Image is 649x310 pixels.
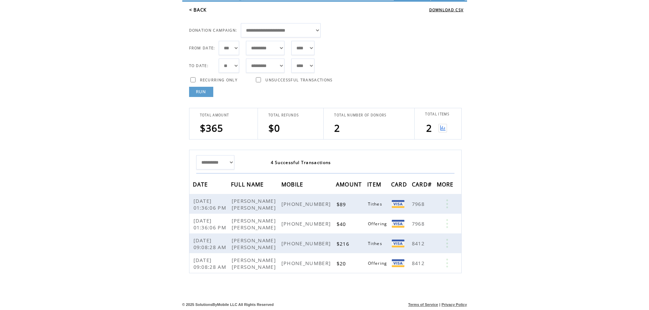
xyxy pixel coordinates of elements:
[368,241,384,246] span: Tithes
[281,220,333,227] span: [PHONE_NUMBER]
[392,200,404,208] img: Visa
[442,303,467,307] a: Privacy Policy
[281,240,333,247] span: [PHONE_NUMBER]
[334,113,386,117] span: TOTAL NUMBER OF DONORS
[231,182,266,186] a: FULL NAME
[425,112,449,116] span: TOTAL ITEMS
[337,221,348,227] span: $40
[426,121,432,134] span: 2
[193,179,210,192] span: DATE
[412,260,426,266] span: 8412
[232,237,278,250] span: [PERSON_NAME] [PERSON_NAME]
[231,179,266,192] span: FULL NAME
[232,217,278,231] span: [PERSON_NAME] [PERSON_NAME]
[189,87,213,97] a: RUN
[336,179,364,192] span: AMOUNT
[368,201,384,207] span: Tithes
[391,179,409,192] span: CARD
[408,303,438,307] a: Terms of Service
[412,179,434,192] span: CARD#
[194,197,228,211] span: [DATE] 01:36:06 PM
[189,46,215,50] span: FROM DATE:
[189,63,209,68] span: TO DATE:
[194,237,228,250] span: [DATE] 09:08:28 AM
[391,182,409,186] a: CARD
[265,78,333,82] span: UNSUCCESSFUL TRANSACTIONS
[281,179,305,192] span: MOBILE
[368,221,389,227] span: Offering
[392,220,404,228] img: Visa
[281,182,305,186] a: MOBILE
[189,28,237,33] span: DONATION CAMPAIGN:
[367,182,383,186] a: ITEM
[200,113,229,117] span: TOTAL AMOUNT
[337,201,348,208] span: $89
[268,113,299,117] span: TOTAL REFUNDS
[337,260,348,267] span: $20
[189,7,207,13] a: < BACK
[437,179,455,192] span: MORE
[429,7,464,12] a: DOWNLOAD CSV
[367,179,383,192] span: ITEM
[200,121,223,134] span: $365
[271,160,331,165] span: 4 Successful Transactions
[268,121,280,134] span: $0
[281,200,333,207] span: [PHONE_NUMBER]
[232,257,278,270] span: [PERSON_NAME] [PERSON_NAME]
[412,220,426,227] span: 7968
[392,259,404,267] img: Visa
[439,303,440,307] span: |
[200,78,238,82] span: RECURRING ONLY
[194,257,228,270] span: [DATE] 09:08:28 AM
[412,200,426,207] span: 7968
[281,260,333,266] span: [PHONE_NUMBER]
[368,260,389,266] span: Offering
[337,240,351,247] span: $216
[336,182,364,186] a: AMOUNT
[392,240,404,247] img: Visa
[438,124,447,132] img: View graph
[193,182,210,186] a: DATE
[232,197,278,211] span: [PERSON_NAME] [PERSON_NAME]
[334,121,340,134] span: 2
[194,217,228,231] span: [DATE] 01:36:06 PM
[182,303,274,307] span: © 2025 SolutionsByMobile LLC All Rights Reserved
[412,240,426,247] span: 8412
[412,182,434,186] a: CARD#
